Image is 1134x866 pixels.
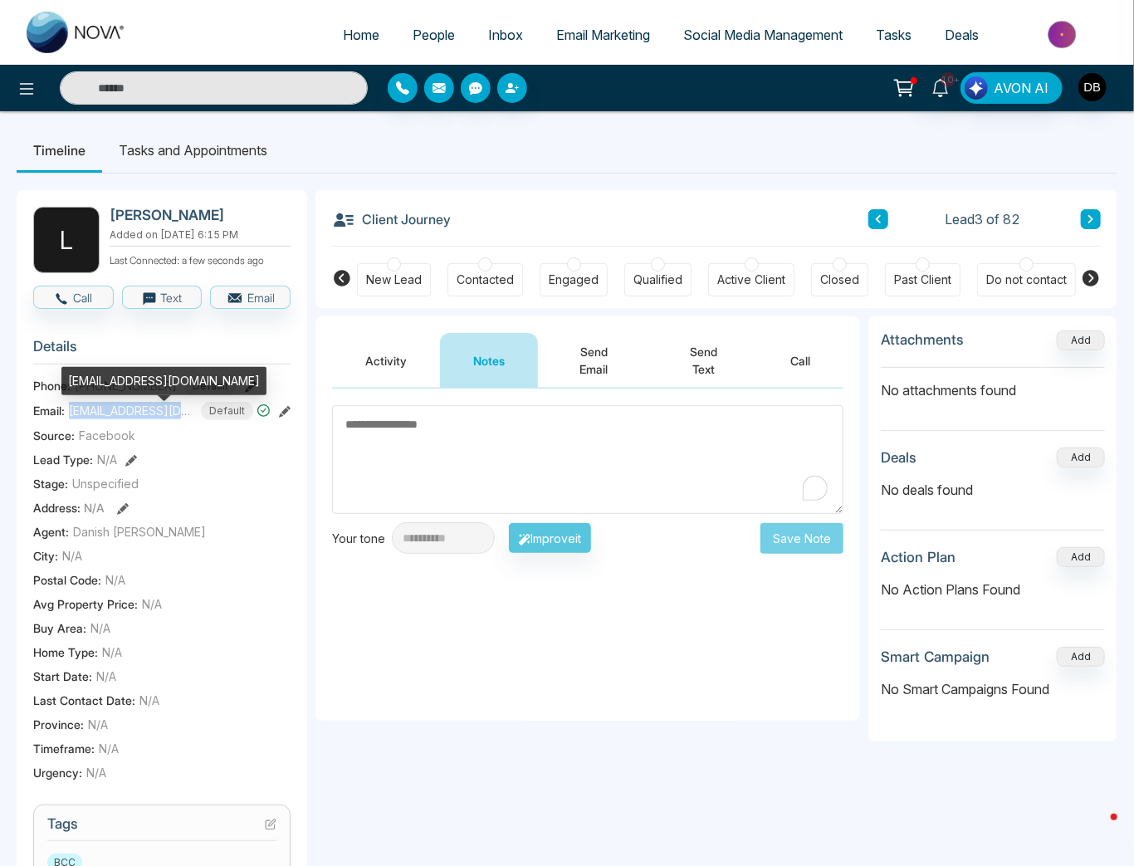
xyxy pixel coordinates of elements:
a: 10+ [921,72,960,101]
span: AVON AI [994,78,1048,98]
p: No attachments found [881,368,1105,400]
div: Engaged [549,272,599,288]
div: Past Client [894,272,951,288]
span: Tasks [876,27,912,43]
button: Send Email [538,333,650,388]
textarea: To enrich screen reader interactions, please activate Accessibility in Grammarly extension settings [332,405,843,514]
span: Deals [945,27,979,43]
span: N/A [105,571,125,589]
span: Buy Area : [33,619,86,637]
span: N/A [90,619,110,637]
div: Qualified [633,272,682,288]
span: Postal Code : [33,571,101,589]
button: Add [1057,647,1105,667]
h3: Smart Campaign [881,648,990,665]
span: Start Date : [33,668,92,685]
button: Call [33,286,114,309]
span: Facebook [79,427,135,444]
div: Your tone [332,530,392,547]
a: Tasks [859,19,928,51]
button: Email [210,286,291,309]
a: People [396,19,472,51]
a: Social Media Management [667,19,859,51]
span: Agent: [33,523,69,541]
span: N/A [96,668,116,685]
span: N/A [99,740,119,757]
div: Contacted [457,272,514,288]
h3: Tags [47,815,276,841]
span: Email: [33,402,65,419]
span: Lead Type: [33,451,93,468]
button: AVON AI [960,72,1063,104]
a: Home [326,19,396,51]
img: Lead Flow [965,76,988,100]
h3: Details [33,338,291,364]
span: Inbox [488,27,523,43]
span: Province : [33,716,84,733]
button: Send Text [650,333,757,388]
p: No Action Plans Found [881,580,1105,599]
span: Address: [33,499,105,516]
button: Add [1057,547,1105,567]
span: Stage: [33,475,68,492]
span: Unspecified [72,475,139,492]
span: Default [201,402,253,420]
span: Last Contact Date : [33,692,135,709]
h3: Deals [881,449,916,466]
li: Timeline [17,128,102,173]
h3: Action Plan [881,549,956,565]
p: No Smart Campaigns Found [881,679,1105,699]
p: Last Connected: a few seconds ago [110,250,291,268]
span: N/A [88,716,108,733]
div: Closed [820,272,859,288]
span: Avg Property Price : [33,595,138,613]
p: No deals found [881,480,1105,500]
div: Do not contact [986,272,1067,288]
img: Market-place.gif [1004,16,1124,53]
div: New Lead [366,272,422,288]
div: L [33,207,100,273]
button: Text [122,286,203,309]
span: Danish [PERSON_NAME] [73,523,206,541]
span: 10+ [941,72,956,87]
h3: Client Journey [332,207,451,232]
span: City : [33,547,58,565]
a: Inbox [472,19,540,51]
span: N/A [97,451,117,468]
img: Nova CRM Logo [27,12,126,53]
button: Notes [440,333,538,388]
a: Email Marketing [540,19,667,51]
span: Source: [33,427,75,444]
div: Active Client [717,272,785,288]
span: Lead 3 of 82 [945,209,1020,229]
span: Timeframe : [33,740,95,757]
span: Home Type : [33,643,98,661]
button: Save Note [760,523,843,554]
span: Email Marketing [556,27,650,43]
span: Social Media Management [683,27,843,43]
h3: Attachments [881,331,964,348]
h2: [PERSON_NAME] [110,207,284,223]
span: Phone: [33,377,71,394]
button: Add [1057,330,1105,350]
button: Add [1057,448,1105,467]
button: Activity [332,333,440,388]
span: [EMAIL_ADDRESS][DOMAIN_NAME] [69,402,193,419]
p: Added on [DATE] 6:15 PM [110,228,291,242]
span: Home [343,27,379,43]
span: Urgency : [33,764,82,781]
div: [EMAIL_ADDRESS][DOMAIN_NAME] [61,367,266,395]
li: Tasks and Appointments [102,128,284,173]
span: N/A [84,501,105,515]
span: N/A [86,764,106,781]
span: N/A [142,595,162,613]
iframe: Intercom live chat [1078,810,1117,849]
img: User Avatar [1078,73,1107,101]
span: N/A [62,547,82,565]
span: N/A [139,692,159,709]
span: N/A [102,643,122,661]
span: People [413,27,455,43]
a: Deals [928,19,995,51]
button: Call [757,333,843,388]
span: Add [1057,332,1105,346]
